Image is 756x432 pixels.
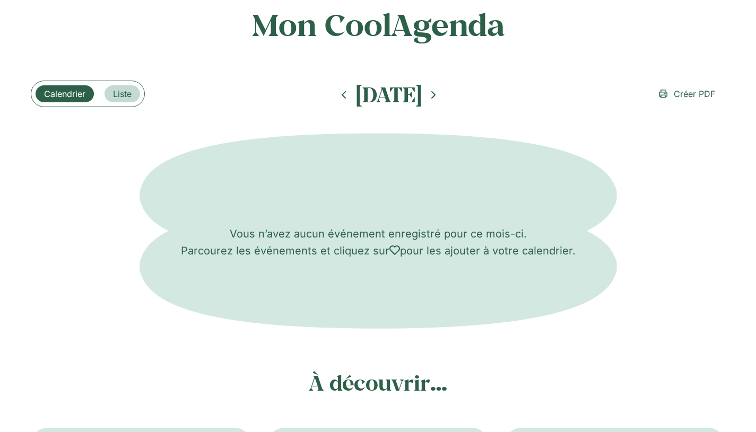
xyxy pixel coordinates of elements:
[31,370,726,396] h2: À découvrir…
[356,82,422,108] h2: [DATE]
[105,85,140,102] a: Liste
[113,87,132,100] span: Liste
[31,242,726,259] p: Parcourez les événements et cliquez sur pour les ajouter à votre calendrier.
[44,87,85,100] span: Calendrier
[674,87,715,100] span: Créer PDF
[170,6,587,42] h2: Mon CoolAgenda
[648,83,726,104] a: Créer PDF
[31,226,726,242] p: Vous n’avez aucun événement enregistré pour ce mois-ci.
[36,85,94,102] a: Calendrier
